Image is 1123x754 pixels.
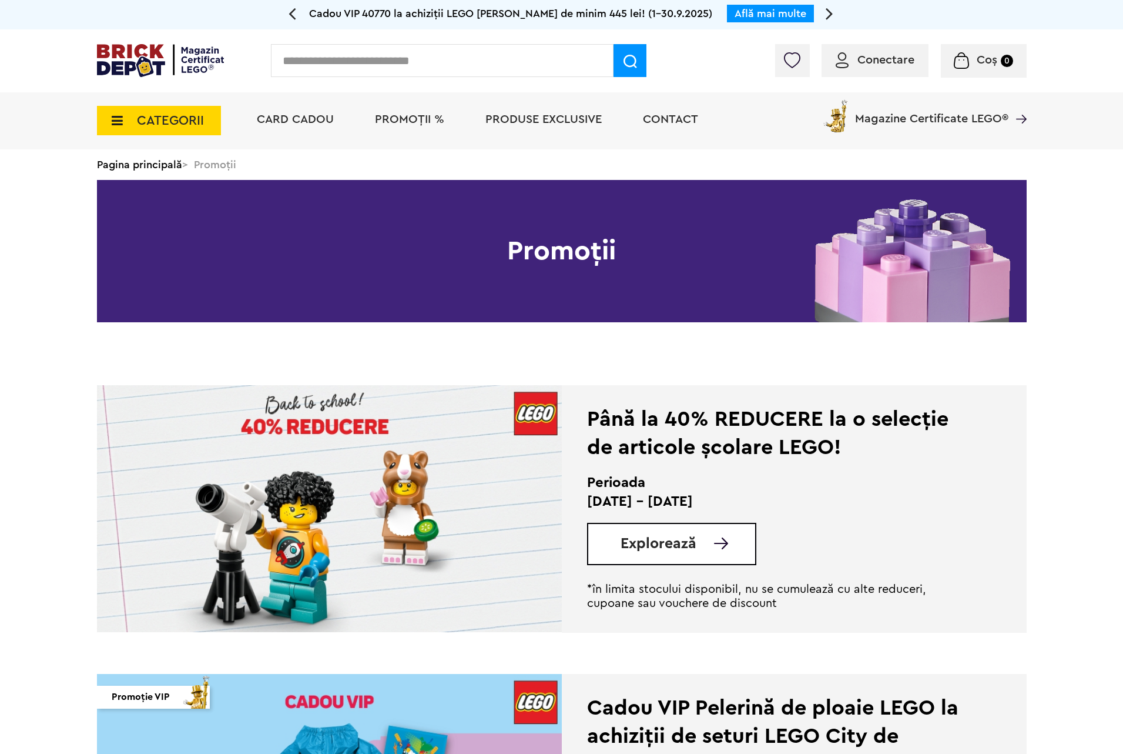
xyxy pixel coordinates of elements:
a: Explorează [621,536,755,551]
a: Pagina principală [97,159,182,170]
span: Coș [977,54,997,66]
img: vip_page_imag.png [178,673,216,709]
a: Conectare [836,54,914,66]
span: Cadou VIP 40770 la achiziții LEGO [PERSON_NAME] de minim 445 lei! (1-30.9.2025) [309,8,712,19]
h1: Promoții [97,180,1027,322]
span: Conectare [857,54,914,66]
span: Explorează [621,536,696,551]
a: Află mai multe [735,8,806,19]
p: *în limita stocului disponibil, nu se cumulează cu alte reduceri, cupoane sau vouchere de discount [587,582,968,610]
small: 0 [1001,55,1013,67]
a: Produse exclusive [485,114,602,125]
h2: Perioada [587,473,968,492]
a: PROMOȚII % [375,114,444,125]
div: > Promoții [97,149,1027,180]
span: Promoție VIP [112,686,170,709]
a: Magazine Certificate LEGO® [1008,98,1027,109]
span: CATEGORII [137,114,204,127]
div: Până la 40% REDUCERE la o selecție de articole școlare LEGO! [587,405,968,462]
a: Card Cadou [257,114,334,125]
a: Contact [643,114,698,125]
p: [DATE] - [DATE] [587,492,968,511]
span: Magazine Certificate LEGO® [855,98,1008,125]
